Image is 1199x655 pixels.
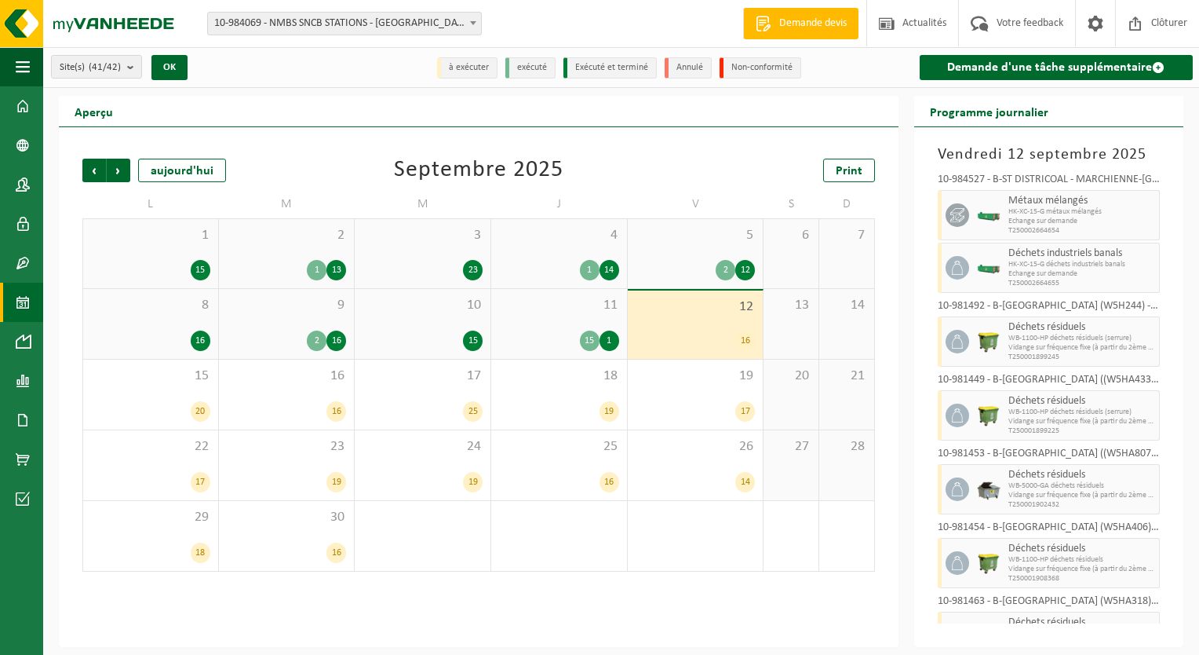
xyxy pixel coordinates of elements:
span: Déchets résiduels [1008,543,1155,555]
span: Vidange sur fréquence fixe (à partir du 2ème conteneur) [1008,417,1155,426]
div: 10-984527 - B-ST DISTRICOAL - MARCHIENNE-[GEOGRAPHIC_DATA] [938,174,1160,190]
span: WB-1100-HP déchets résiduels (serrure) [1008,334,1155,343]
span: Vidange sur fréquence fixe (à partir du 2ème conteneur) [1008,565,1155,574]
td: M [355,190,491,218]
img: WB-1100-HPE-GN-50 [977,551,1000,575]
span: 10-984069 - NMBS SNCB STATIONS - SINT-GILLIS [208,13,481,35]
span: 6 [771,227,811,244]
a: Demande d'une tâche supplémentaire [920,55,1193,80]
span: HK-XC-15-G déchets industriels banals [1008,260,1155,269]
div: 13 [326,260,346,280]
span: 25 [499,438,619,456]
div: 16 [326,401,346,422]
span: 29 [91,509,210,526]
span: 8 [91,297,210,314]
span: T250001899245 [1008,353,1155,362]
div: 17 [191,472,210,492]
div: 15 [191,260,210,280]
span: Déchets résiduels [1008,617,1155,629]
td: D [819,190,875,218]
h2: Programme journalier [914,96,1064,126]
div: 19 [326,472,346,492]
span: 14 [827,297,866,314]
div: 19 [599,401,619,422]
span: 20 [771,368,811,385]
div: aujourd'hui [138,159,226,182]
div: 10-981449 - B-[GEOGRAPHIC_DATA] ((W5HA433) - BINCHE [938,375,1160,390]
div: 23 [463,260,483,280]
div: 25 [463,401,483,422]
span: Déchets industriels banals [1008,247,1155,260]
li: Exécuté et terminé [563,57,657,79]
button: Site(s)(41/42) [51,55,142,79]
span: 13 [771,297,811,314]
span: Demande devis [775,16,851,31]
span: 23 [227,438,347,456]
div: 14 [599,260,619,280]
h2: Aperçu [59,96,129,126]
div: 10-981454 - B-[GEOGRAPHIC_DATA] (W5HA406) - ATH [938,522,1160,538]
img: HK-XC-15-GN-00 [977,210,1000,221]
span: 27 [771,438,811,456]
div: 2 [716,260,735,280]
span: 10-984069 - NMBS SNCB STATIONS - SINT-GILLIS [207,12,482,35]
span: Vidange sur fréquence fixe (à partir du 2ème conteneur) [1008,343,1155,353]
td: L [82,190,219,218]
h3: Vendredi 12 septembre 2025 [938,143,1160,166]
div: 19 [463,472,483,492]
span: T250001908368 [1008,574,1155,584]
div: 16 [735,331,755,351]
span: Echange sur demande [1008,269,1155,279]
span: 2 [227,227,347,244]
div: 16 [191,331,210,351]
span: 10 [363,297,483,314]
count: (41/42) [89,62,121,72]
span: 4 [499,227,619,244]
div: Septembre 2025 [394,159,563,182]
li: exécuté [505,57,556,79]
span: Site(s) [60,56,121,79]
td: S [763,190,819,218]
span: 9 [227,297,347,314]
div: 15 [580,331,599,351]
div: 15 [463,331,483,351]
button: OK [151,55,188,80]
span: Déchets résiduels [1008,395,1155,408]
div: 14 [735,472,755,492]
span: Echange sur demande [1008,217,1155,226]
div: 16 [326,331,346,351]
li: à exécuter [437,57,497,79]
span: Déchets résiduels [1008,321,1155,334]
span: 11 [499,297,619,314]
span: 1 [91,227,210,244]
div: 10-981453 - B-[GEOGRAPHIC_DATA] ((W5HA807) - CUESMES [938,448,1160,464]
img: HK-XC-15-GN-00 [977,262,1000,274]
td: V [628,190,764,218]
img: WB-1100-HPE-GN-51 [977,330,1000,353]
span: T250001902432 [1008,500,1155,510]
td: M [219,190,355,218]
img: WB-1100-HPE-GN-51 [977,404,1000,427]
span: Vidange sur fréquence fixe (à partir du 2ème conteneur) [1008,491,1155,500]
div: 17 [735,401,755,422]
img: WB-5000-GAL-GY-01 [977,478,1000,501]
span: Métaux mélangés [1008,195,1155,207]
span: 15 [91,368,210,385]
span: 24 [363,438,483,456]
div: 2 [307,331,326,351]
div: 18 [191,543,210,563]
div: 1 [580,260,599,280]
td: J [491,190,628,218]
div: 16 [326,543,346,563]
span: 5 [636,227,756,244]
span: 28 [827,438,866,456]
span: 21 [827,368,866,385]
span: 19 [636,368,756,385]
span: 22 [91,438,210,456]
div: 20 [191,401,210,422]
span: Suivant [107,159,130,182]
div: 10-981492 - B-[GEOGRAPHIC_DATA] (W5H244) - LUTTRE [938,301,1160,317]
span: T250002664655 [1008,279,1155,288]
li: Non-conformité [720,57,801,79]
div: 10-981463 - B-[GEOGRAPHIC_DATA] (W5HA318) - [GEOGRAPHIC_DATA] [938,596,1160,612]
